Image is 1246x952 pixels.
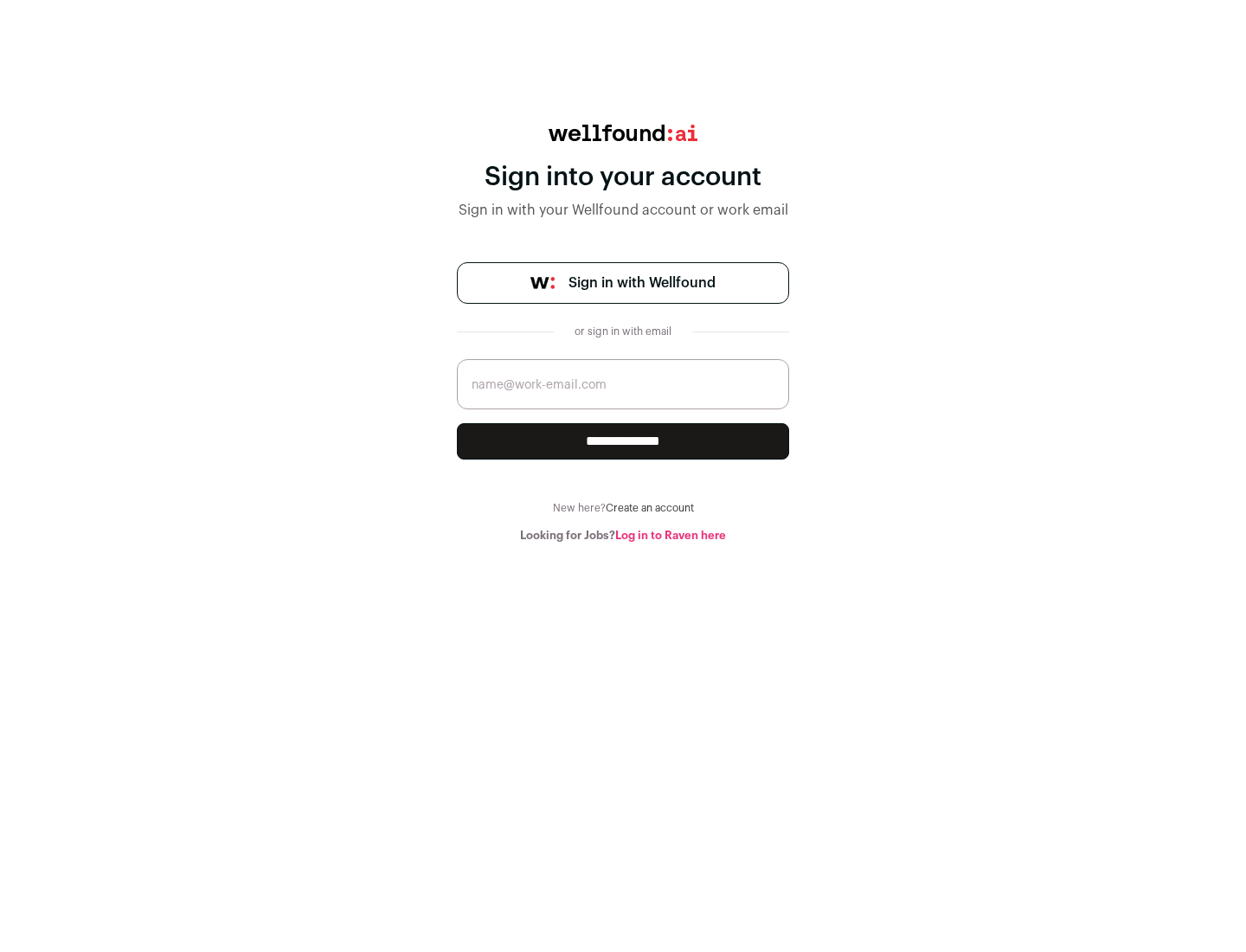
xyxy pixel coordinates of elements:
[457,529,789,543] div: Looking for Jobs?
[457,162,789,193] div: Sign into your account
[549,125,697,141] img: wellfound:ai
[568,273,716,293] span: Sign in with Wellfound
[530,277,555,289] img: wellfound-symbol-flush-black-fb3c872781a75f747ccb3a119075da62bfe97bd399995f84a933054e44a575c4.png
[568,325,678,338] div: or sign in with email
[457,262,789,304] a: Sign in with Wellfound
[615,530,726,541] a: Log in to Raven here
[457,200,789,221] div: Sign in with your Wellfound account or work email
[457,359,789,409] input: name@work-email.com
[457,501,789,515] div: New here?
[606,503,694,513] a: Create an account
